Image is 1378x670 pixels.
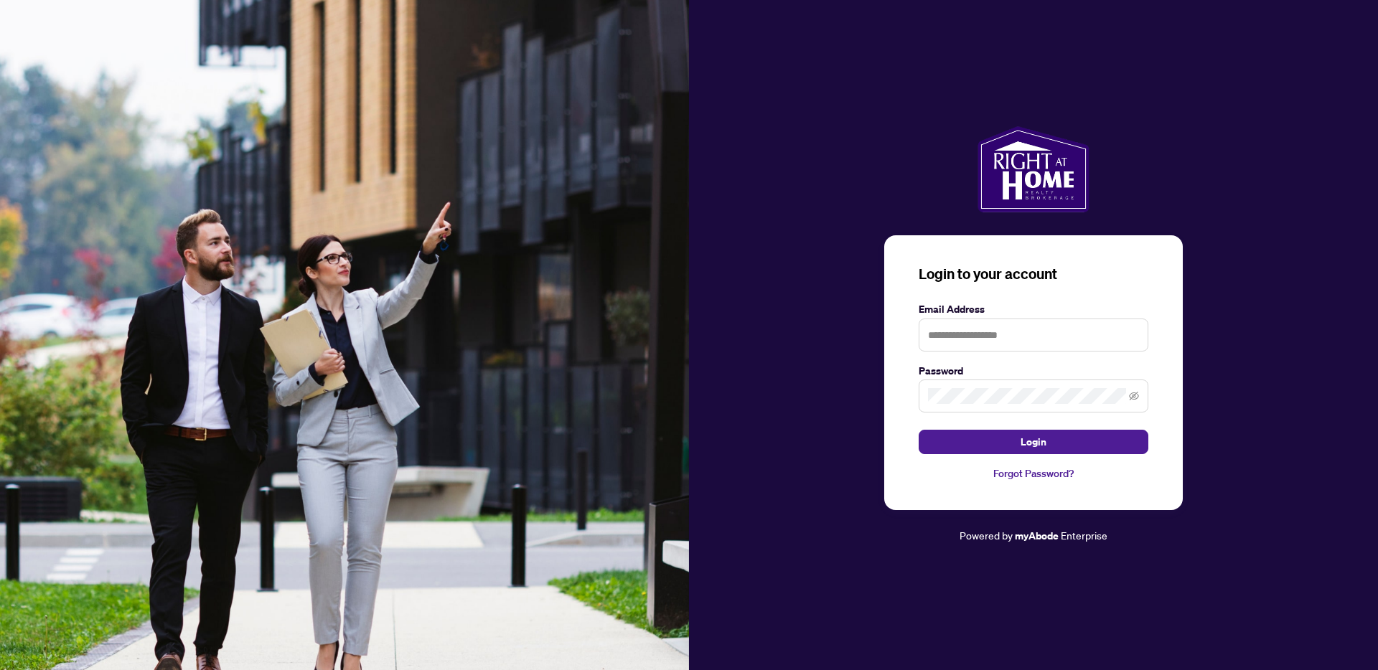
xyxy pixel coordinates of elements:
[1015,528,1059,544] a: myAbode
[960,529,1013,542] span: Powered by
[1129,391,1139,401] span: eye-invisible
[919,301,1148,317] label: Email Address
[1021,430,1046,453] span: Login
[978,126,1089,212] img: ma-logo
[919,363,1148,379] label: Password
[919,264,1148,284] h3: Login to your account
[919,466,1148,481] a: Forgot Password?
[1061,529,1107,542] span: Enterprise
[919,430,1148,454] button: Login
